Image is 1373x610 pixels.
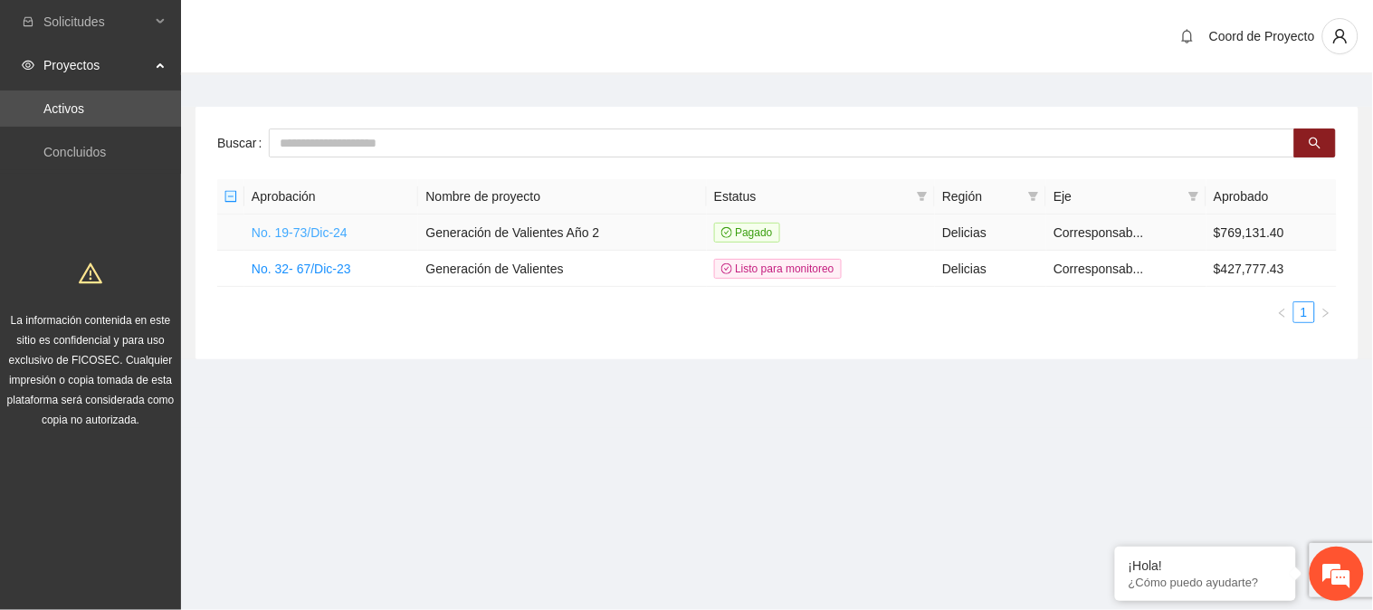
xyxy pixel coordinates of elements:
[418,179,706,214] th: Nombre de proyecto
[7,314,175,426] span: La información contenida en este sitio es confidencial y para uso exclusivo de FICOSEC. Cualquier...
[252,225,348,240] a: No. 19-73/Dic-24
[714,259,842,279] span: Listo para monitoreo
[1054,186,1181,206] span: Eje
[1025,183,1043,210] span: filter
[1277,308,1288,319] span: left
[217,129,269,157] label: Buscar
[252,262,351,276] a: No. 32- 67/Dic-23
[721,263,732,274] span: check-circle
[1188,191,1199,202] span: filter
[1272,301,1293,323] li: Previous Page
[1321,308,1331,319] span: right
[1206,214,1337,251] td: $769,131.40
[714,223,780,243] span: Pagado
[1206,251,1337,287] td: $427,777.43
[1293,301,1315,323] li: 1
[297,9,340,52] div: Minimizar ventana de chat en vivo
[105,201,250,384] span: Estamos en línea.
[224,190,237,203] span: minus-square
[1294,302,1314,322] a: 1
[942,186,1021,206] span: Región
[1054,225,1144,240] span: Corresponsab...
[917,191,928,202] span: filter
[43,4,150,40] span: Solicitudes
[1315,301,1337,323] li: Next Page
[1054,262,1144,276] span: Corresponsab...
[1206,179,1337,214] th: Aprobado
[43,47,150,83] span: Proyectos
[1272,301,1293,323] button: left
[1174,29,1201,43] span: bell
[1209,29,1315,43] span: Coord de Proyecto
[418,251,706,287] td: Generación de Valientes
[1028,191,1039,202] span: filter
[9,413,345,476] textarea: Escriba su mensaje y pulse “Intro”
[43,145,106,159] a: Concluidos
[244,179,418,214] th: Aprobación
[43,101,84,116] a: Activos
[22,15,34,28] span: inbox
[418,214,706,251] td: Generación de Valientes Año 2
[22,59,34,71] span: eye
[935,251,1046,287] td: Delicias
[94,92,304,116] div: Chatee con nosotros ahora
[935,214,1046,251] td: Delicias
[913,183,931,210] span: filter
[714,186,910,206] span: Estatus
[1294,129,1336,157] button: search
[721,227,732,238] span: check-circle
[1129,576,1282,589] p: ¿Cómo puedo ayudarte?
[1129,558,1282,573] div: ¡Hola!
[1309,137,1321,151] span: search
[1322,18,1359,54] button: user
[1185,183,1203,210] span: filter
[1173,22,1202,51] button: bell
[79,262,102,285] span: warning
[1323,28,1358,44] span: user
[1315,301,1337,323] button: right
